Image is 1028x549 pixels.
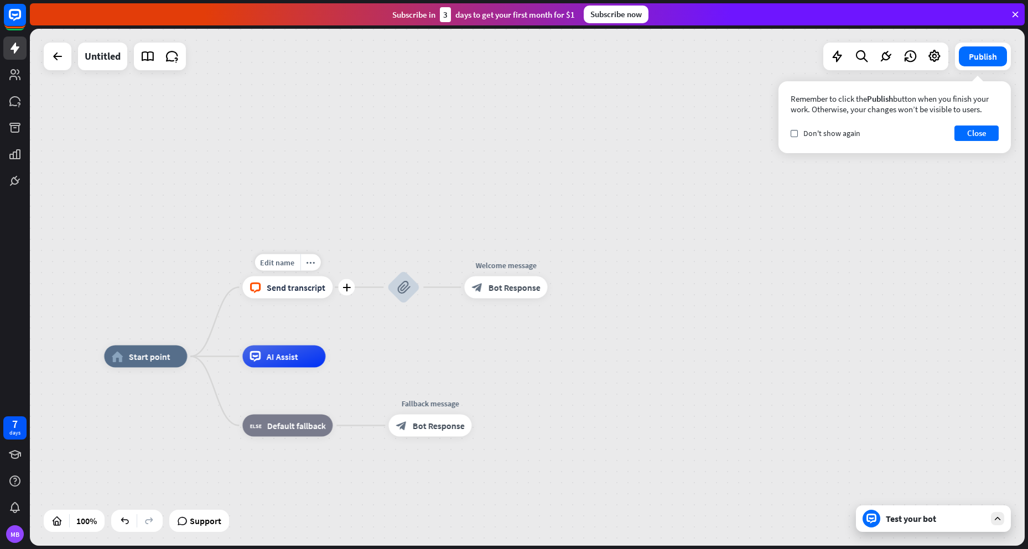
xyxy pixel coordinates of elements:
div: Remember to click the button when you finish your work. Otherwise, your changes won’t be visible ... [791,93,999,114]
span: Support [190,512,221,530]
div: 3 [440,7,451,22]
i: block_bot_response [471,282,482,293]
i: more_horiz [306,258,315,266]
span: Edit name [260,258,294,268]
div: Untitled [85,43,121,70]
span: Start point [128,351,170,362]
i: block_attachment [397,281,410,294]
span: Send transcript [267,282,325,293]
div: MB [6,525,24,543]
span: Bot Response [412,420,464,431]
i: block_livechat [250,282,261,293]
i: plus [342,284,351,291]
i: block_fallback [250,420,261,431]
div: 7 [12,419,18,429]
i: home_2 [111,351,123,362]
button: Publish [959,46,1007,66]
div: 100% [73,512,100,530]
button: Open LiveChat chat widget [9,4,42,38]
span: Don't show again [803,128,860,138]
div: Subscribe in days to get your first month for $1 [392,7,575,22]
div: days [9,429,20,437]
span: AI Assist [266,351,298,362]
div: Fallback message [380,398,480,409]
a: 7 days [3,416,27,440]
i: block_bot_response [396,420,407,431]
div: Subscribe now [584,6,648,23]
div: Test your bot [886,513,985,524]
span: Publish [867,93,893,104]
span: Bot Response [488,282,540,293]
div: Welcome message [456,260,555,271]
button: Close [954,126,999,141]
span: Default fallback [267,420,325,431]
